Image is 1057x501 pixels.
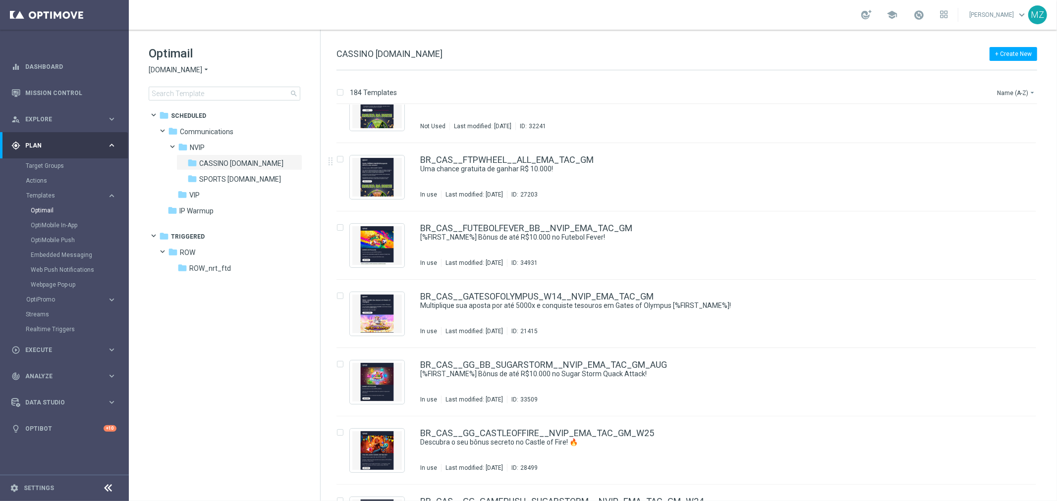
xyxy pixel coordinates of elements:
[420,464,437,472] div: In use
[26,193,97,199] span: Templates
[168,247,178,257] i: folder
[352,90,402,128] img: 32241.jpeg
[520,396,538,403] div: 33509
[352,226,402,265] img: 34931.jpeg
[26,192,117,200] button: Templates keyboard_arrow_right
[168,126,178,136] i: folder
[507,464,538,472] div: ID:
[31,262,128,277] div: Web Push Notifications
[11,372,117,380] button: track_changes Analyze keyboard_arrow_right
[450,122,515,130] div: Last modified: [DATE]
[327,416,1055,485] div: Press SPACE to select this row.
[507,396,538,403] div: ID:
[327,280,1055,348] div: Press SPACE to select this row.
[327,211,1055,280] div: Press SPACE to select this row.
[11,425,117,433] button: lightbulb Optibot +10
[25,400,107,405] span: Data Studio
[420,164,995,174] div: Uma chance gratuita de ganhar R$ 10.000!
[442,396,507,403] div: Last modified: [DATE]
[11,372,20,381] i: track_changes
[149,87,300,100] input: Search Template
[290,90,298,98] span: search
[187,174,197,184] i: folder
[420,396,437,403] div: In use
[520,464,538,472] div: 28499
[26,296,117,303] div: OptiPromo keyboard_arrow_right
[11,89,117,97] button: Mission Control
[352,295,402,333] img: 21415.jpeg
[10,484,19,493] i: settings
[11,398,107,407] div: Data Studio
[11,80,116,106] div: Mission Control
[179,206,214,215] span: IP Warmup
[11,62,20,71] i: equalizer
[442,327,507,335] div: Last modified: [DATE]
[327,75,1055,143] div: Press SPACE to select this row.
[420,224,632,233] a: BR_CAS__FUTEBOLFEVER_BB__NVIP_EMA_TAC_GM
[887,9,897,20] span: school
[107,141,116,150] i: keyboard_arrow_right
[26,188,128,292] div: Templates
[420,369,995,379] div: [%FIRST_NAME%] Bônus de até R$10.000 no Sugar Storm Quack Attack!
[11,63,117,71] button: equalizer Dashboard
[31,248,128,262] div: Embedded Messaging
[24,485,54,491] a: Settings
[177,263,187,273] i: folder
[171,232,205,241] span: Triggered
[11,141,107,150] div: Plan
[420,438,972,447] a: Descubra o seu bônus secreto no Castle of Fire! 🔥
[11,346,107,354] div: Execute
[31,281,103,289] a: Webpage Pop-up
[420,233,995,242] div: [%FIRST_NAME%] Bônus de até R$10.000 no Futebol Fever!
[327,348,1055,416] div: Press SPACE to select this row.
[520,191,538,199] div: 27203
[420,122,445,130] div: Not Used
[31,251,103,259] a: Embedded Messaging
[11,346,20,354] i: play_circle_outline
[11,399,117,406] div: Data Studio keyboard_arrow_right
[107,371,116,381] i: keyboard_arrow_right
[327,143,1055,211] div: Press SPACE to select this row.
[107,295,116,304] i: keyboard_arrow_right
[180,248,195,257] span: ROW
[159,231,169,241] i: folder
[25,143,107,149] span: Plan
[420,292,654,301] a: BR_CAS__GATESOFOLYMPUS_W14__NVIP_EMA_TAC_GM
[189,264,231,273] span: ROW_nrt_ftd
[171,111,206,120] span: Scheduled
[180,127,233,136] span: Communications
[26,322,128,337] div: Realtime Triggers
[11,115,117,123] button: person_search Explore keyboard_arrow_right
[507,191,538,199] div: ID:
[11,142,117,150] button: gps_fixed Plan keyboard_arrow_right
[31,233,128,248] div: OptiMobile Push
[25,53,116,80] a: Dashboard
[26,297,97,302] span: OptiPromo
[149,65,210,75] button: [DOMAIN_NAME] arrow_drop_down
[11,115,107,124] div: Explore
[420,233,972,242] a: [%FIRST_NAME%] Bônus de até R$10.000 no Futebol Fever!
[107,345,116,354] i: keyboard_arrow_right
[187,158,197,168] i: folder
[352,363,402,401] img: 33509.jpeg
[420,164,972,174] a: Uma chance gratuita de ganhar R$ 10.000!
[25,415,104,442] a: Optibot
[26,162,103,170] a: Target Groups
[199,159,283,168] span: CASSINO bet.br
[149,65,202,75] span: [DOMAIN_NAME]
[26,177,103,185] a: Actions
[350,88,397,97] p: 184 Templates
[968,7,1028,22] a: [PERSON_NAME]keyboard_arrow_down
[990,47,1037,61] button: + Create New
[167,205,177,215] i: folder
[420,429,654,438] a: BR_CAS__GG_CASTLEOFFIRE__NVIP_EMA_TAC_GM_W25
[26,297,107,302] div: OptiPromo
[11,424,20,433] i: lightbulb
[177,190,187,200] i: folder
[336,49,443,59] span: CASSINO [DOMAIN_NAME]
[189,191,200,200] span: VIP
[26,173,128,188] div: Actions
